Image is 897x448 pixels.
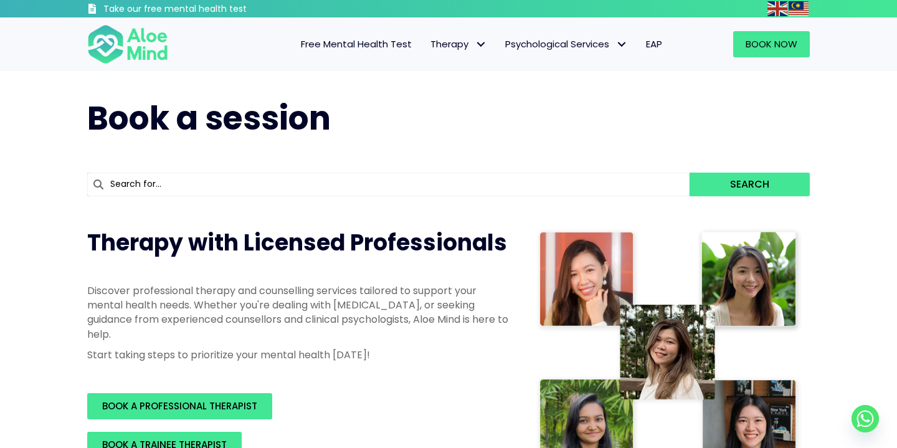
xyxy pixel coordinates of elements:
[472,36,490,54] span: Therapy: submenu
[767,1,787,16] img: en
[87,3,313,17] a: Take our free mental health test
[789,1,810,16] a: Malay
[430,37,486,50] span: Therapy
[102,399,257,412] span: BOOK A PROFESSIONAL THERAPIST
[637,31,672,57] a: EAP
[612,36,630,54] span: Psychological Services: submenu
[292,31,421,57] a: Free Mental Health Test
[103,3,313,16] h3: Take our free mental health test
[746,37,797,50] span: Book Now
[789,1,809,16] img: ms
[852,405,879,432] a: Whatsapp
[421,31,496,57] a: TherapyTherapy: submenu
[733,31,810,57] a: Book Now
[496,31,637,57] a: Psychological ServicesPsychological Services: submenu
[87,284,511,341] p: Discover professional therapy and counselling services tailored to support your mental health nee...
[184,31,672,57] nav: Menu
[690,173,810,196] button: Search
[87,348,511,362] p: Start taking steps to prioritize your mental health [DATE]!
[87,393,272,419] a: BOOK A PROFESSIONAL THERAPIST
[87,24,168,65] img: Aloe mind Logo
[301,37,412,50] span: Free Mental Health Test
[505,37,627,50] span: Psychological Services
[767,1,789,16] a: English
[87,173,690,196] input: Search for...
[87,95,331,141] span: Book a session
[646,37,662,50] span: EAP
[87,227,507,259] span: Therapy with Licensed Professionals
